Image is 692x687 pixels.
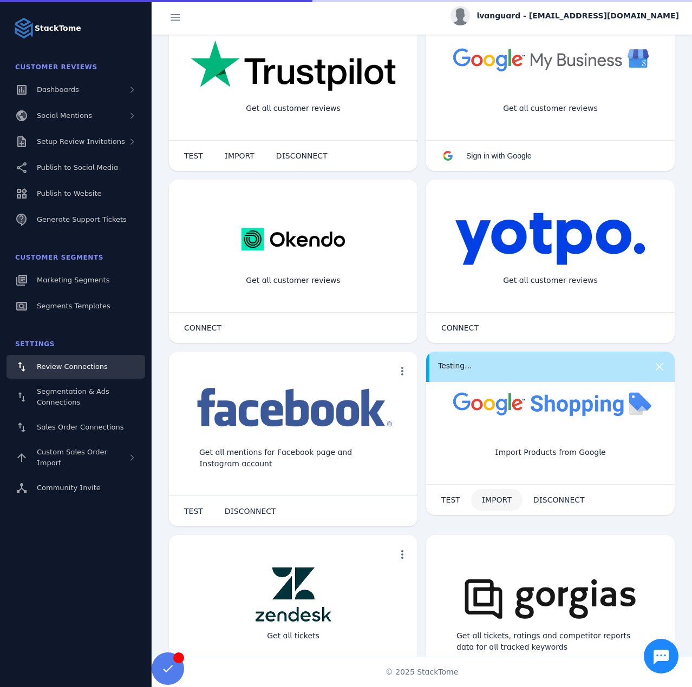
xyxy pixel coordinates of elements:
img: facebook.png [191,384,396,432]
img: profile.jpg [451,6,470,25]
span: IMPORT [482,496,512,504]
div: Get all tickets, ratings and competitor reports data for all tracked keywords [448,622,653,662]
div: Get all customer reviews [494,94,606,123]
span: Marketing Segments [37,276,109,284]
span: Generate Support Tickets [37,215,127,223]
span: Customer Segments [15,254,103,261]
span: Sales Order Connections [37,423,123,431]
button: more [391,544,413,565]
span: IMPORT [225,152,254,160]
span: Publish to Social Media [37,163,118,171]
img: okendo.webp [241,212,345,266]
span: Settings [15,340,55,348]
a: Segmentation & Ads Connections [6,381,145,413]
a: Generate Support Tickets [6,208,145,232]
span: CONNECT [184,324,221,332]
span: Social Mentions [37,111,92,120]
button: IMPORT [214,145,265,167]
button: DISCONNECT [265,145,338,167]
button: DISCONNECT [214,500,287,522]
a: Segments Templates [6,294,145,318]
button: TEST [430,489,471,511]
a: Sales Order Connections [6,415,145,439]
div: Get all tickets [258,622,328,650]
span: DISCONNECT [533,496,585,504]
span: Customer Reviews [15,63,97,71]
div: Get all customer reviews [494,266,606,295]
img: googleshopping.png [448,384,653,422]
button: Sign in with Google [430,145,543,167]
button: CONNECT [430,317,489,339]
strong: StackTome [35,23,81,34]
span: Publish to Website [37,189,101,197]
img: yotpo.png [455,212,646,266]
button: DISCONNECT [523,489,596,511]
div: Import Products from Google [486,438,614,467]
div: Get all customer reviews [237,266,349,295]
img: trustpilot.png [191,40,396,93]
a: Review Connections [6,355,145,379]
div: Get all mentions for Facebook page and Instagram account [191,438,396,478]
span: Dashboards [37,85,79,94]
span: Review Connections [37,362,108,371]
span: Custom Sales Order Import [37,448,107,467]
img: gorgias.png [448,567,653,622]
span: Setup Review Invitations [37,137,125,146]
button: TEST [173,145,214,167]
button: lvanguard - [EMAIL_ADDRESS][DOMAIN_NAME] [451,6,679,25]
a: Publish to Social Media [6,156,145,180]
img: Logo image [13,17,35,39]
span: CONNECT [441,324,479,332]
span: TEST [184,507,203,515]
img: googlebusiness.png [448,40,653,78]
span: Sign in with Google [466,151,532,160]
button: IMPORT [471,489,523,511]
span: TEST [184,152,203,160]
button: more [649,360,670,382]
button: CONNECT [173,317,232,339]
span: Segmentation & Ads Connections [37,387,109,406]
span: lvanguard - [EMAIL_ADDRESS][DOMAIN_NAME] [476,10,679,22]
span: TEST [441,496,460,504]
span: Community Invite [37,484,101,492]
span: DISCONNECT [276,152,328,160]
a: Marketing Segments [6,268,145,292]
button: more [391,360,413,382]
a: Community Invite [6,476,145,500]
span: DISCONNECT [225,507,276,515]
span: Segments Templates [37,302,110,310]
button: more [391,16,413,38]
div: Testing... [438,360,643,372]
a: Publish to Website [6,182,145,206]
button: TEST [173,500,214,522]
span: © 2025 StackTome [386,666,459,678]
img: zendesk.png [256,567,331,622]
div: Get all customer reviews [237,94,349,123]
